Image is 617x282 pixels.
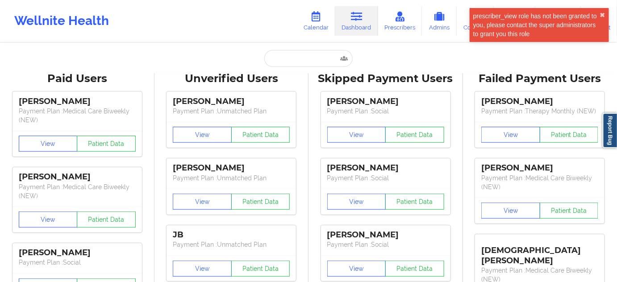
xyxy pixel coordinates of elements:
div: Unverified Users [161,72,303,86]
p: Payment Plan : Medical Care Biweekly (NEW) [19,107,136,124]
p: Payment Plan : Social [327,174,444,182]
a: Coaches [457,6,494,36]
button: View [481,127,540,143]
div: prescriber_view role has not been granted to you, please contact the super administrators to gran... [473,12,600,38]
a: Admins [422,6,457,36]
button: View [173,194,232,210]
div: [PERSON_NAME] [19,96,136,107]
button: Patient Data [77,211,136,228]
a: Calendar [297,6,335,36]
div: [PERSON_NAME] [481,163,598,173]
button: Patient Data [385,261,444,277]
p: Payment Plan : Medical Care Biweekly (NEW) [19,182,136,200]
p: Payment Plan : Medical Care Biweekly (NEW) [481,174,598,191]
p: Payment Plan : Social [327,240,444,249]
button: Patient Data [231,127,290,143]
button: View [327,261,386,277]
div: [PERSON_NAME] [173,96,290,107]
a: Report Bug [603,113,617,148]
button: Patient Data [385,127,444,143]
p: Payment Plan : Therapy Monthly (NEW) [481,107,598,116]
button: View [173,261,232,277]
p: Payment Plan : Unmatched Plan [173,240,290,249]
button: Patient Data [231,194,290,210]
div: [PERSON_NAME] [19,248,136,258]
div: Paid Users [6,72,148,86]
button: View [173,127,232,143]
button: View [327,194,386,210]
div: [PERSON_NAME] [327,96,444,107]
p: Payment Plan : Social [19,258,136,267]
div: [PERSON_NAME] [327,230,444,240]
p: Payment Plan : Social [327,107,444,116]
button: View [481,203,540,219]
div: [PERSON_NAME] [327,163,444,173]
a: Dashboard [335,6,378,36]
a: Prescribers [378,6,422,36]
p: Payment Plan : Unmatched Plan [173,174,290,182]
div: [PERSON_NAME] [173,163,290,173]
button: Patient Data [231,261,290,277]
button: View [19,136,78,152]
div: [PERSON_NAME] [19,172,136,182]
button: Patient Data [77,136,136,152]
button: View [327,127,386,143]
div: [DEMOGRAPHIC_DATA][PERSON_NAME] [481,239,598,266]
div: [PERSON_NAME] [481,96,598,107]
div: JB [173,230,290,240]
button: Patient Data [540,203,599,219]
button: Patient Data [540,127,599,143]
div: Failed Payment Users [469,72,611,86]
p: Payment Plan : Unmatched Plan [173,107,290,116]
button: Patient Data [385,194,444,210]
button: close [600,12,605,19]
div: Skipped Payment Users [315,72,457,86]
button: View [19,211,78,228]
